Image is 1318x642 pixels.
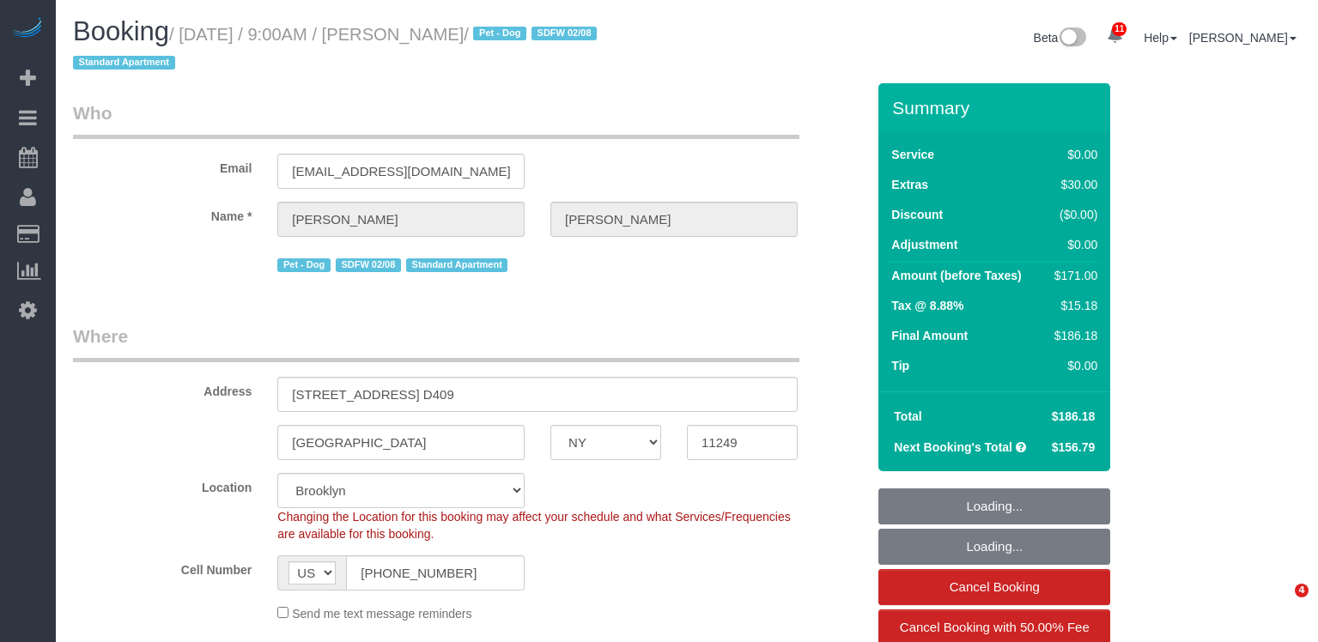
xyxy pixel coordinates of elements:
span: $156.79 [1052,440,1096,454]
div: $30.00 [1048,176,1097,193]
label: Tip [891,357,909,374]
a: Cancel Booking [878,569,1110,605]
input: Cell Number [346,555,525,591]
label: Final Amount [891,327,968,344]
span: Send me text message reminders [292,607,471,621]
span: Standard Apartment [406,258,508,272]
a: Help [1144,31,1177,45]
div: ($0.00) [1048,206,1097,223]
label: Service [891,146,934,163]
input: City [277,425,525,460]
label: Discount [891,206,943,223]
label: Tax @ 8.88% [891,297,963,314]
strong: Total [894,409,921,423]
input: First Name [277,202,525,237]
div: $0.00 [1048,146,1097,163]
h3: Summary [892,98,1102,118]
div: $186.18 [1048,327,1097,344]
span: Pet - Dog [473,27,525,40]
label: Cell Number [60,555,264,578]
div: $171.00 [1048,267,1097,284]
a: [PERSON_NAME] [1189,31,1297,45]
label: Amount (before Taxes) [891,267,1021,284]
span: Standard Apartment [73,56,175,70]
div: $0.00 [1048,236,1097,253]
label: Address [60,377,264,400]
img: Automaid Logo [10,17,45,41]
span: 4 [1295,584,1309,597]
span: Pet - Dog [277,258,330,272]
small: / [DATE] / 9:00AM / [PERSON_NAME] [73,25,602,73]
span: Cancel Booking with 50.00% Fee [900,620,1090,634]
label: Name * [60,202,264,225]
label: Location [60,473,264,496]
a: 11 [1098,17,1132,55]
div: $0.00 [1048,357,1097,374]
input: Zip Code [687,425,798,460]
legend: Where [73,324,799,362]
a: Beta [1034,31,1087,45]
span: 11 [1112,22,1127,36]
img: New interface [1058,27,1086,50]
span: Changing the Location for this booking may affect your schedule and what Services/Frequencies are... [277,510,790,541]
label: Adjustment [891,236,957,253]
label: Email [60,154,264,177]
span: Booking [73,16,169,46]
strong: Next Booking's Total [894,440,1012,454]
input: Email [277,154,525,189]
span: SDFW 02/08 [336,258,401,272]
label: Extras [891,176,928,193]
span: $186.18 [1052,409,1096,423]
span: SDFW 02/08 [531,27,597,40]
legend: Who [73,100,799,139]
input: Last Name [550,202,798,237]
div: $15.18 [1048,297,1097,314]
iframe: Intercom live chat [1260,584,1301,625]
